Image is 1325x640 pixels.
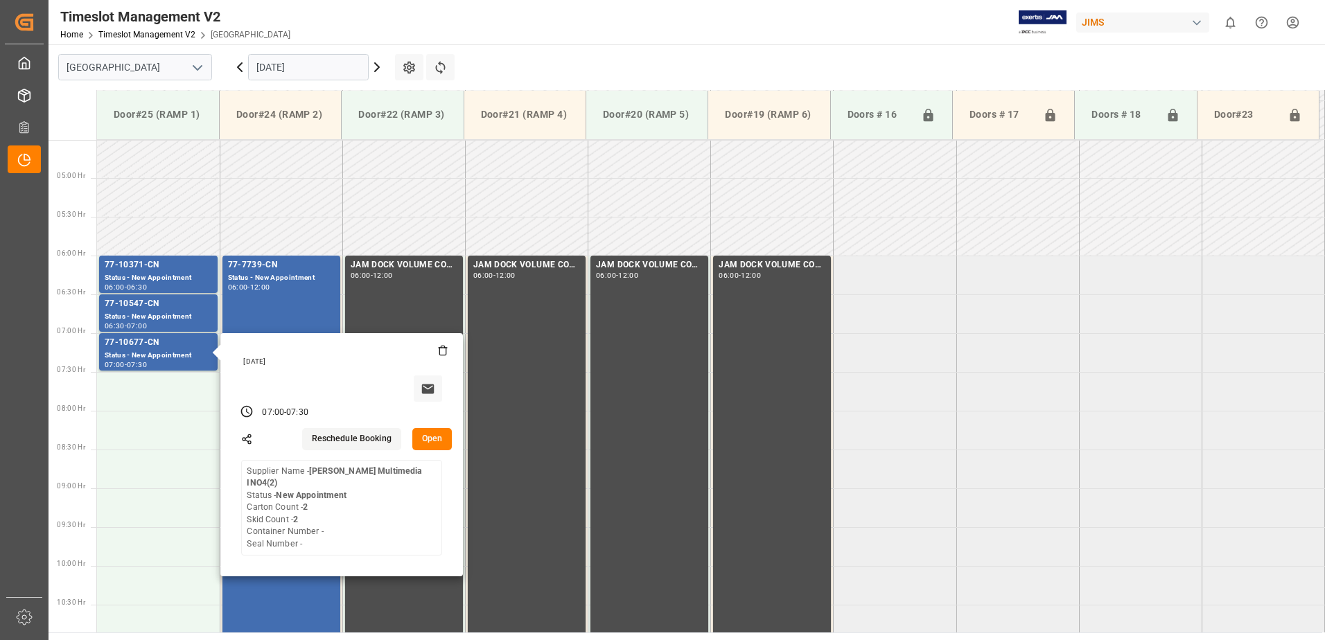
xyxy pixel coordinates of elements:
div: 12:00 [741,272,761,278]
div: - [247,284,249,290]
div: Timeslot Management V2 [60,6,290,27]
a: Home [60,30,83,39]
span: 06:30 Hr [57,288,85,296]
div: JAM DOCK VOLUME CONTROL [473,258,580,272]
div: 06:30 [127,284,147,290]
div: - [739,272,741,278]
span: 07:30 Hr [57,366,85,373]
a: Timeslot Management V2 [98,30,195,39]
div: Status - New Appointment [105,272,212,284]
div: Status - New Appointment [228,272,335,284]
div: - [616,272,618,278]
div: 12:00 [495,272,516,278]
button: Open [412,428,453,450]
div: Supplier Name - Status - Carton Count - Skid Count - Container Number - Seal Number - [247,465,437,551]
div: 07:00 [105,362,125,368]
div: 77-10547-CN [105,297,212,311]
b: 2 [293,515,298,524]
div: - [371,272,373,278]
div: 06:00 [228,284,248,290]
span: 09:00 Hr [57,482,85,490]
div: JAM DOCK VOLUME CONTROL [719,258,825,272]
b: [PERSON_NAME] Multimedia INO4(2) [247,466,422,488]
div: JAM DOCK VOLUME CONTROL [351,258,457,272]
div: - [125,284,127,290]
div: 77-10677-CN [105,336,212,350]
div: Door#21 (RAMP 4) [475,102,574,127]
div: 12:00 [250,284,270,290]
div: Door#19 (RAMP 6) [719,102,818,127]
span: 06:00 Hr [57,249,85,257]
span: 08:00 Hr [57,405,85,412]
img: Exertis%20JAM%20-%20Email%20Logo.jpg_1722504956.jpg [1019,10,1067,35]
span: 07:00 Hr [57,327,85,335]
div: Door#25 (RAMP 1) [108,102,208,127]
div: JAM DOCK VOLUME CONTROL [596,258,703,272]
span: 09:30 Hr [57,521,85,528]
input: DD.MM.YYYY [248,54,369,80]
div: 07:00 [262,407,284,419]
div: - [125,323,127,329]
div: 06:00 [351,272,371,278]
div: Doors # 16 [842,102,915,128]
div: Status - New Appointment [105,350,212,362]
button: Help Center [1246,7,1277,38]
div: 07:00 [127,323,147,329]
div: 12:00 [618,272,638,278]
b: 2 [303,502,308,512]
div: - [284,407,286,419]
div: - [125,362,127,368]
b: New Appointment [276,490,346,500]
div: Status - New Appointment [105,311,212,323]
input: Type to search/select [58,54,212,80]
div: - [493,272,495,278]
div: 06:00 [719,272,739,278]
div: 12:00 [373,272,393,278]
div: 06:00 [473,272,493,278]
div: 07:30 [286,407,308,419]
span: 08:30 Hr [57,443,85,451]
button: show 0 new notifications [1215,7,1246,38]
button: JIMS [1076,9,1215,35]
div: [DATE] [238,357,448,366]
span: 05:00 Hr [57,172,85,179]
div: Doors # 17 [964,102,1037,128]
div: 77-7739-CN [228,258,335,272]
span: 05:30 Hr [57,211,85,218]
div: Doors # 18 [1086,102,1159,128]
button: open menu [186,57,207,78]
span: 10:30 Hr [57,598,85,606]
div: 77-10371-CN [105,258,212,272]
div: 06:00 [596,272,616,278]
div: Door#24 (RAMP 2) [231,102,330,127]
div: Door#20 (RAMP 5) [597,102,696,127]
div: 07:30 [127,362,147,368]
div: JIMS [1076,12,1209,33]
div: 06:00 [105,284,125,290]
div: Door#22 (RAMP 3) [353,102,452,127]
div: 06:30 [105,323,125,329]
button: Reschedule Booking [302,428,401,450]
div: Door#23 [1209,102,1282,128]
span: 10:00 Hr [57,560,85,567]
